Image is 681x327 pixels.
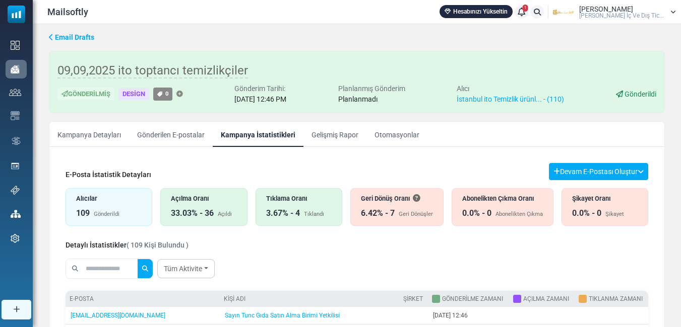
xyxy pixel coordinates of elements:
[171,207,214,219] div: 33.03% - 36
[225,312,340,319] a: Sayın Tunc Gıda Satın Alma Birimi Yetkilisi
[234,94,286,105] div: [DATE] 12:46 PM
[11,65,20,73] img: campaigns-icon-active.png
[551,5,577,20] img: User Logo
[57,88,114,101] div: Gönderilmiş
[66,240,189,251] div: Detaylı İstatistikler
[442,295,503,302] a: Gönderilme Zamanı
[76,207,90,219] div: 109
[49,122,129,147] a: Kampanya Detayları
[551,5,676,20] a: User Logo [PERSON_NAME] [PERSON_NAME] İç Ve Dış Tic...
[523,295,569,302] a: Açılma Zamanı
[11,41,20,50] img: dashboard-icon.svg
[218,210,232,219] div: Açıldı
[49,32,94,43] a: Email Drafts
[127,241,189,249] span: ( 109 Kişi Bulundu )
[70,295,94,302] a: E-posta
[462,207,491,219] div: 0.0% - 0
[361,194,433,203] div: Geri Dönüş Oranı
[176,91,183,98] a: Etiket Ekle
[625,90,656,98] span: Gönderildi
[266,194,332,203] div: Tıklama Oranı
[572,207,601,219] div: 0.0% - 0
[11,186,20,195] img: support-icon.svg
[399,210,433,219] div: Geri Dönüşler
[9,89,21,96] img: contacts-icon.svg
[523,5,528,12] span: 1
[579,6,633,13] span: [PERSON_NAME]
[71,312,165,319] a: [EMAIL_ADDRESS][DOMAIN_NAME]
[605,210,624,219] div: Şikayet
[11,111,20,120] img: email-templates-icon.svg
[11,161,20,171] img: landing_pages.svg
[11,135,22,147] img: workflow.svg
[549,163,648,180] button: Devam E-Postası Oluştur
[129,122,213,147] a: Gönderilen E-postalar
[165,90,169,97] span: 0
[94,210,119,219] div: Gönderildi
[457,95,564,103] a: İstanbul ito Temizlik ürünl... - (110)
[572,194,638,203] div: Şikayet Oranı
[57,63,248,78] span: 09,09,2025 ito toptancı temizlikçiler
[579,13,664,19] span: [PERSON_NAME] İç Ve Dış Tic...
[366,122,427,147] a: Otomasyonlar
[234,84,286,94] div: Gönderim Tarihi:
[303,122,366,147] a: Gelişmiş Rapor
[8,6,25,23] img: mailsoftly_icon_blue_white.svg
[496,210,543,219] div: Abonelikten Çıkma
[403,295,423,302] a: Şirket
[440,5,513,18] a: Hesabınızı Yükseltin
[213,122,303,147] a: Kampanya İstatistikleri
[428,307,509,324] td: [DATE] 12:46
[515,5,528,19] a: 1
[11,234,20,243] img: settings-icon.svg
[457,84,564,94] div: Alıcı
[413,195,420,202] i: Bir e-posta alıcısına ulaşamadığında geri döner. Bu, dolu bir gelen kutusu nedeniyle geçici olara...
[589,295,643,302] a: Tıklanma Zamanı
[266,207,300,219] div: 3.67% - 4
[157,259,215,278] a: Tüm Aktivite
[224,295,245,302] a: Kişi Adı
[76,194,142,203] div: Alıcılar
[47,5,88,19] span: Mailsoftly
[118,88,149,101] div: Design
[338,84,405,94] div: Planlanmış Gönderim
[304,210,324,219] div: Tıklandı
[338,95,378,103] span: Planlanmadı
[55,33,94,41] span: translation missing: tr.ms_sidebar.email_drafts
[153,88,172,100] a: 0
[462,194,543,203] div: Abonelikten Çıkma Oranı
[66,170,151,180] div: E-Posta İstatistik Detayları
[361,207,395,219] div: 6.42% - 7
[171,194,236,203] div: Açılma Oranı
